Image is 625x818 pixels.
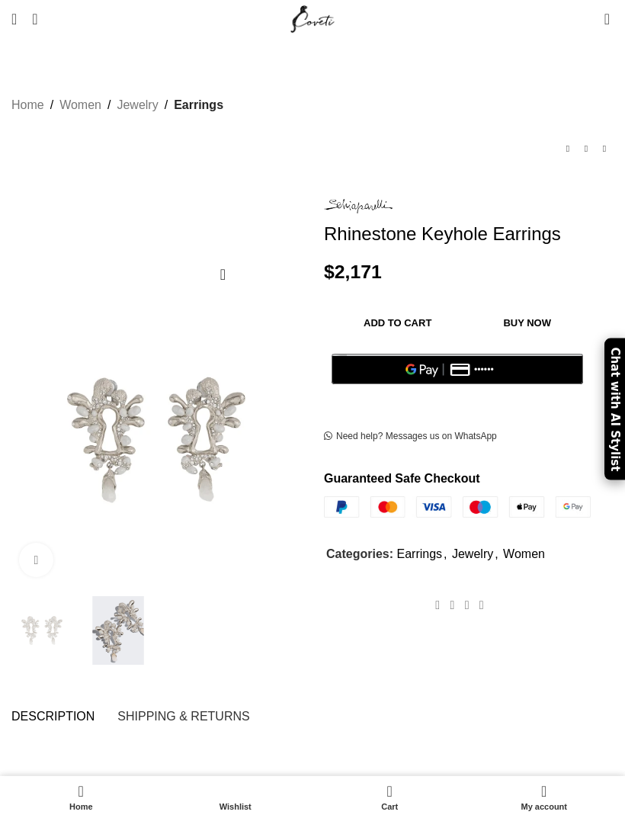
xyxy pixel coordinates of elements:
div: My wishlist [159,780,313,814]
span: Description [11,711,95,723]
a: Earrings [174,95,223,115]
img: guaranteed-safe-checkout-bordered.j [324,496,591,518]
a: Next product [595,140,614,158]
a: Pinterest social link [460,594,474,616]
span: Wishlist [166,802,306,812]
span: Home [11,802,151,812]
a: Home [4,780,159,814]
span: 0 [388,780,399,791]
span: My account [475,802,614,812]
a: Open mobile menu [4,4,24,34]
a: Need help? Messages us on WhatsApp [324,431,497,443]
a: Facebook social link [431,594,445,616]
a: X social link [445,594,460,616]
text: •••••• [474,364,494,375]
div: My cart [312,780,467,814]
a: Women [59,95,101,115]
span: Categories: [326,547,393,560]
img: Schiaparelli bags [84,596,152,665]
a: Jewelry [117,95,158,115]
a: Earrings [396,547,442,560]
a: Jewelry [452,547,493,560]
a: 0 [597,4,617,34]
span: 0 [605,8,617,19]
a: 0 Cart [312,780,467,814]
button: Pay with GPay [332,354,583,384]
a: Site logo [287,11,338,24]
span: , [495,544,498,564]
span: $ [324,261,335,282]
a: Women [503,547,545,560]
strong: Guaranteed Safe Checkout [324,472,480,485]
bdi: 2,171 [324,261,382,282]
h1: Rhinestone Keyhole Earrings [324,223,614,245]
a: WhatsApp social link [474,594,489,616]
a: Previous product [559,140,577,158]
div: My Wishlist [582,4,597,34]
span: Cart [320,802,460,812]
span: Shipping & Returns [117,711,249,723]
nav: Breadcrumb [11,95,223,115]
img: Rhinestone Keyhole Earrings [8,596,76,665]
button: Buy now [471,306,583,338]
button: Add to cart [332,306,463,338]
span: , [444,544,447,564]
a: My account [467,780,622,814]
img: Schiaparelli [324,199,393,213]
a: Search [24,4,45,34]
a: Wishlist [159,780,313,814]
a: Home [11,95,44,115]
